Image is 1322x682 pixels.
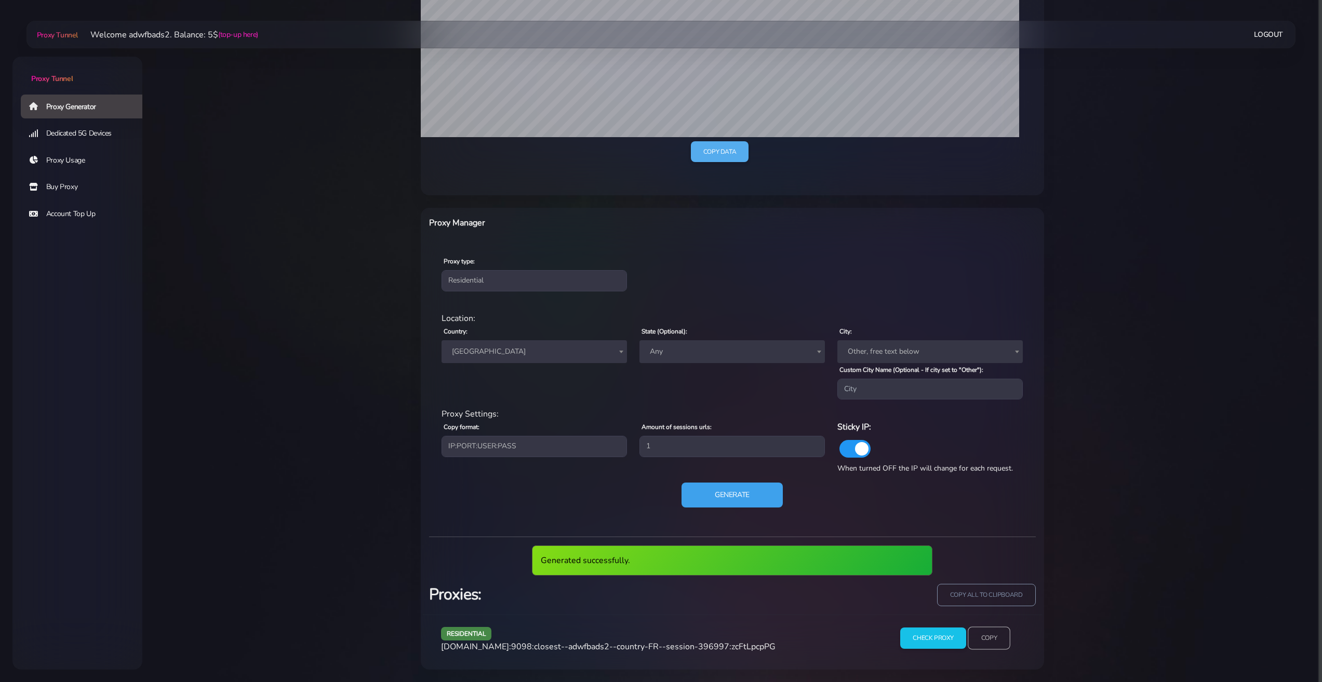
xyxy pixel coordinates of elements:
span: residential [441,627,492,640]
div: Location: [435,312,1030,325]
input: copy all to clipboard [937,584,1036,606]
span: Proxy Tunnel [31,74,73,84]
a: Account Top Up [21,202,151,226]
label: Proxy type: [444,257,475,266]
a: Dedicated 5G Devices [21,122,151,145]
span: Any [646,344,819,359]
a: Proxy Tunnel [35,26,78,43]
label: Custom City Name (Optional - If city set to "Other"): [839,365,983,375]
iframe: Webchat Widget [1272,632,1309,669]
a: Copy data [691,141,749,163]
h6: Sticky IP: [837,420,1023,434]
span: Other, free text below [844,344,1017,359]
label: State (Optional): [642,327,687,336]
label: Country: [444,327,468,336]
div: Generated successfully. [532,545,932,576]
span: When turned OFF the IP will change for each request. [837,463,1013,473]
a: Proxy Usage [21,149,151,172]
span: Any [639,340,825,363]
input: City [837,379,1023,399]
a: Proxy Tunnel [12,57,142,84]
a: Logout [1254,25,1283,44]
li: Welcome adwfbads2. Balance: 5$ [78,29,258,41]
label: City: [839,327,852,336]
input: Check Proxy [900,627,966,649]
a: Proxy Generator [21,95,151,118]
span: Other, free text below [837,340,1023,363]
label: Amount of sessions urls: [642,422,712,432]
h6: Proxy Manager [429,216,778,230]
span: Proxy Tunnel [37,30,78,40]
button: Generate [682,483,783,507]
input: Copy [968,627,1010,650]
a: (top-up here) [218,29,258,40]
span: France [442,340,627,363]
h3: Proxies: [429,584,726,605]
span: France [448,344,621,359]
a: Buy Proxy [21,175,151,199]
span: [DOMAIN_NAME]:9098:closest--adwfbads2--country-FR--session-396997:zcFtLpcpPG [441,641,776,652]
div: Proxy Settings: [435,408,1030,420]
label: Copy format: [444,422,479,432]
